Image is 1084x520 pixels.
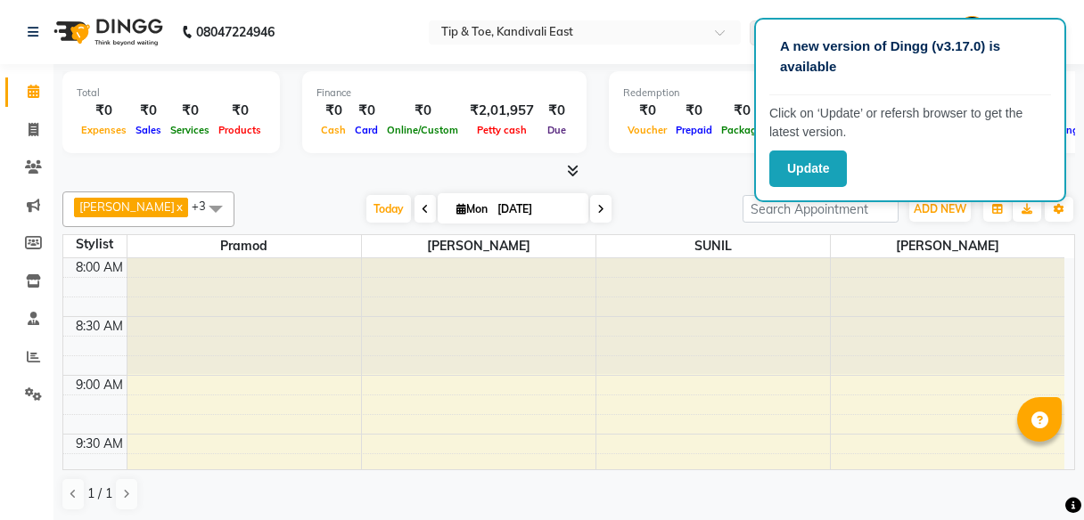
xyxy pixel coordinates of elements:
div: ₹0 [623,101,671,121]
div: Finance [316,85,572,101]
input: 2025-09-01 [492,196,581,223]
span: Pramod [127,235,361,257]
span: SUNIL [596,235,830,257]
img: logo [45,7,168,57]
p: A new version of Dingg (v3.17.0) is available [780,37,1040,77]
div: ₹0 [77,101,131,121]
div: ₹0 [671,101,717,121]
div: ₹0 [166,101,214,121]
div: ₹0 [316,101,350,121]
div: Redemption [623,85,863,101]
span: Card [350,124,382,136]
div: 8:30 AM [72,317,127,336]
div: ₹0 [717,101,767,121]
span: 1 / 1 [87,484,112,503]
iframe: chat widget [1009,449,1066,502]
div: 9:00 AM [72,376,127,394]
span: Prepaid [671,124,717,136]
span: Services [166,124,214,136]
div: ₹0 [214,101,266,121]
span: Online/Custom [382,124,463,136]
button: ADD NEW [909,197,971,222]
b: 08047224946 [196,7,275,57]
span: Voucher [623,124,671,136]
span: Cash [316,124,350,136]
input: Search Appointment [743,195,899,223]
div: 8:00 AM [72,258,127,277]
div: ₹0 [541,101,572,121]
div: 9:30 AM [72,435,127,453]
a: x [175,199,183,214]
span: Due [543,124,571,136]
div: ₹2,01,957 [463,101,541,121]
span: [PERSON_NAME] [79,199,175,214]
div: Stylist [63,235,127,254]
span: ADD NEW [914,202,966,215]
span: [PERSON_NAME] [831,235,1065,257]
span: Petty cash [472,124,531,136]
span: Sales [131,124,166,136]
p: Click on ‘Update’ or refersh browser to get the latest version. [769,104,1051,142]
span: Package [717,124,767,136]
img: Manager [957,16,988,47]
span: Mon [452,202,492,215]
span: Today [366,195,411,223]
button: Update [769,150,847,187]
span: Expenses [77,124,131,136]
span: +3 [192,199,219,213]
div: Total [77,85,266,101]
span: [PERSON_NAME] [362,235,595,257]
div: ₹0 [350,101,382,121]
div: ₹0 [131,101,166,121]
span: Products [214,124,266,136]
div: ₹0 [382,101,463,121]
